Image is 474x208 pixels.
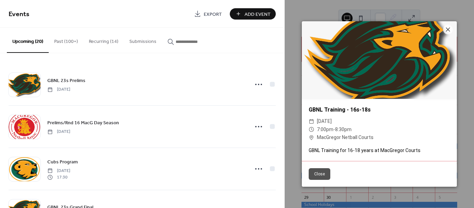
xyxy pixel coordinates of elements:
div: GBNL Training - 16s-18s [302,106,457,114]
div: ​ [309,117,314,126]
span: 17:30 [47,174,70,180]
span: [DATE] [47,86,70,93]
button: Upcoming (20) [7,28,49,53]
span: [DATE] [47,168,70,174]
a: Export [189,8,227,20]
span: Events [9,8,29,21]
button: Submissions [124,28,162,52]
span: 7:00pm [317,127,333,132]
span: - [333,127,335,132]
span: Add Event [245,11,271,18]
button: Add Event [230,8,276,20]
div: GBNL Training for 16-18 years at MacGregor Courts [302,147,457,154]
a: Cubs Program [47,158,78,166]
span: GBNL 23s Prelims [47,77,85,84]
span: [DATE] [317,117,332,126]
span: 8:30pm [335,127,352,132]
div: ​ [309,126,314,134]
span: MacGregor Netball Courts [317,134,374,142]
button: Close [309,168,330,180]
div: ​ [309,134,314,142]
span: [DATE] [47,129,70,135]
a: GBNL 23s Prelims [47,77,85,84]
a: Prelims/Rnd 16 MacG Day Season [47,119,119,127]
button: Recurring (14) [83,28,124,52]
button: Past (100+) [49,28,83,52]
span: Export [204,11,222,18]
